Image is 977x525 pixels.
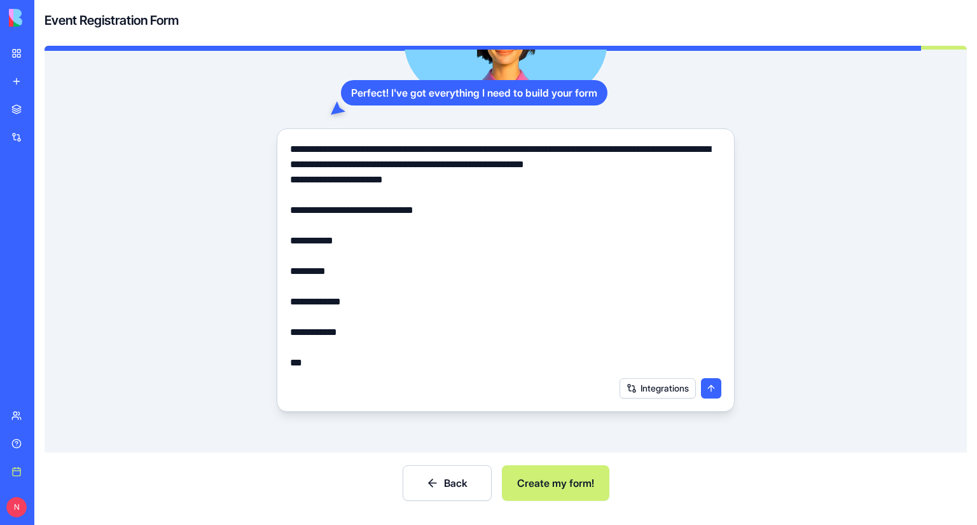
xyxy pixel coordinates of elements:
[620,378,696,399] button: Integrations
[9,9,88,27] img: logo
[502,465,609,501] button: Create my form!
[6,497,27,517] span: N
[403,465,492,501] button: Back
[341,80,607,106] div: Perfect! I've got everything I need to build your form
[45,11,179,29] h4: Event Registration Form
